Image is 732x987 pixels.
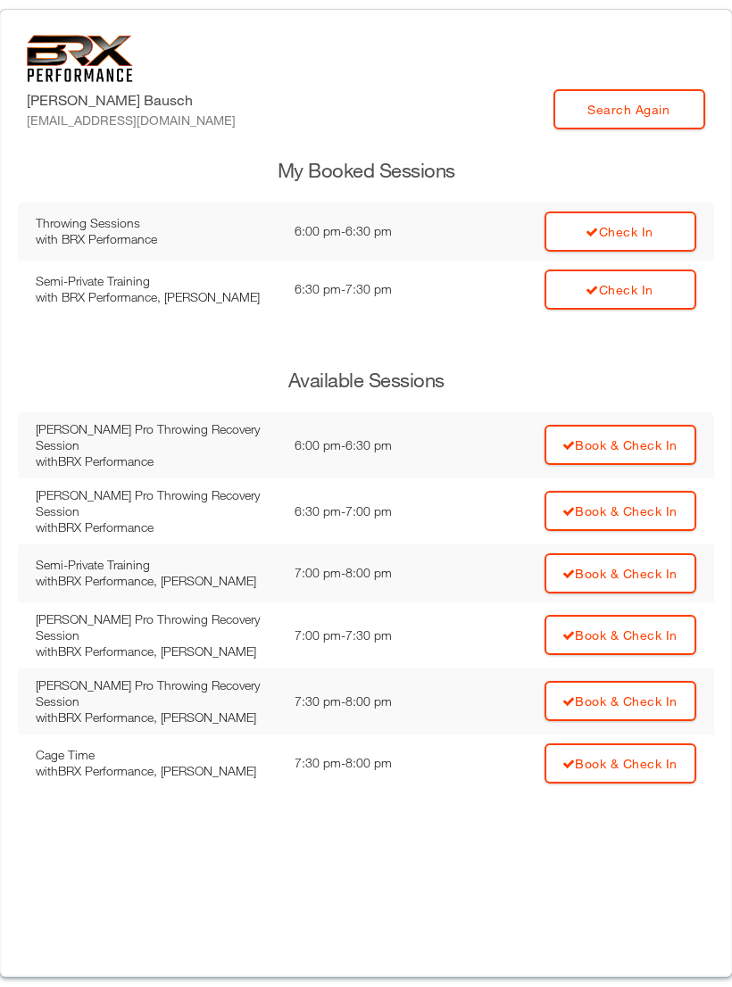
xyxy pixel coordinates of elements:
[27,89,236,129] label: [PERSON_NAME] Bausch
[545,681,696,721] a: Book & Check In
[27,35,133,82] img: 6f7da32581c89ca25d665dc3aae533e4f14fe3ef_original.svg
[286,412,453,478] td: 6:00 pm - 6:30 pm
[545,491,696,531] a: Book & Check In
[27,111,236,129] div: [EMAIL_ADDRESS][DOMAIN_NAME]
[36,215,277,231] div: Throwing Sessions
[545,743,696,784] a: Book & Check In
[36,709,277,726] div: with BRX Performance, [PERSON_NAME]
[36,453,277,469] div: with BRX Performance
[286,544,453,602] td: 7:00 pm - 8:00 pm
[36,231,277,247] div: with BRX Performance
[545,211,696,252] a: Check In
[545,615,696,655] a: Book & Check In
[36,289,277,305] div: with BRX Performance, [PERSON_NAME]
[18,157,714,185] h3: My Booked Sessions
[18,367,714,394] h3: Available Sessions
[545,553,696,593] a: Book & Check In
[36,421,277,453] div: [PERSON_NAME] Pro Throwing Recovery Session
[545,270,696,310] a: Check In
[36,519,277,535] div: with BRX Performance
[553,89,705,129] a: Search Again
[36,643,277,659] div: with BRX Performance, [PERSON_NAME]
[36,677,277,709] div: [PERSON_NAME] Pro Throwing Recovery Session
[36,611,277,643] div: [PERSON_NAME] Pro Throwing Recovery Session
[36,273,277,289] div: Semi-Private Training
[36,763,277,779] div: with BRX Performance, [PERSON_NAME]
[545,425,696,465] a: Book & Check In
[36,747,277,763] div: Cage Time
[286,261,453,319] td: 6:30 pm - 7:30 pm
[36,573,277,589] div: with BRX Performance, [PERSON_NAME]
[286,668,453,734] td: 7:30 pm - 8:00 pm
[286,602,453,668] td: 7:00 pm - 7:30 pm
[286,203,453,261] td: 6:00 pm - 6:30 pm
[286,478,453,544] td: 6:30 pm - 7:00 pm
[36,557,277,573] div: Semi-Private Training
[286,734,453,792] td: 7:30 pm - 8:00 pm
[36,487,277,519] div: [PERSON_NAME] Pro Throwing Recovery Session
